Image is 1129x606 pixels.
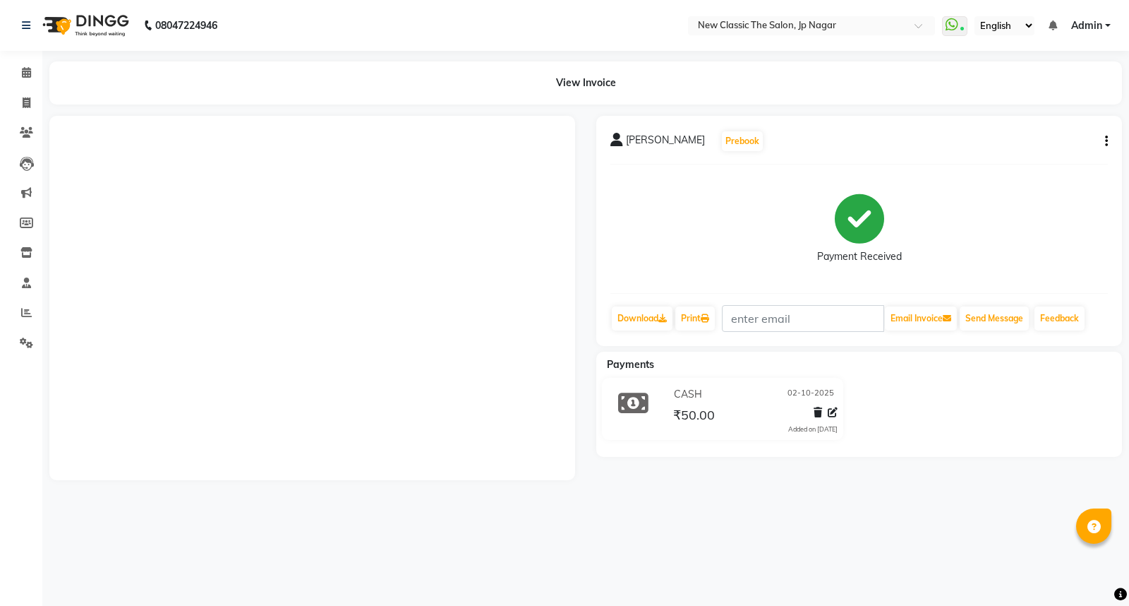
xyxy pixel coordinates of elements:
[1070,549,1115,592] iframe: chat widget
[1071,18,1102,33] span: Admin
[1034,307,1085,331] a: Feedback
[607,358,654,371] span: Payments
[36,6,133,45] img: logo
[49,61,1122,105] div: View Invoice
[155,6,217,45] b: 08047224946
[885,307,957,331] button: Email Invoice
[817,249,902,264] div: Payment Received
[674,387,702,402] span: CASH
[626,133,705,153] span: [PERSON_NAME]
[722,305,884,332] input: enter email
[673,407,715,427] span: ₹50.00
[612,307,672,331] a: Download
[788,424,838,434] div: Added on [DATE]
[787,387,834,402] span: 02-10-2025
[675,307,715,331] a: Print
[960,307,1029,331] button: Send Message
[722,131,763,151] button: Prebook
